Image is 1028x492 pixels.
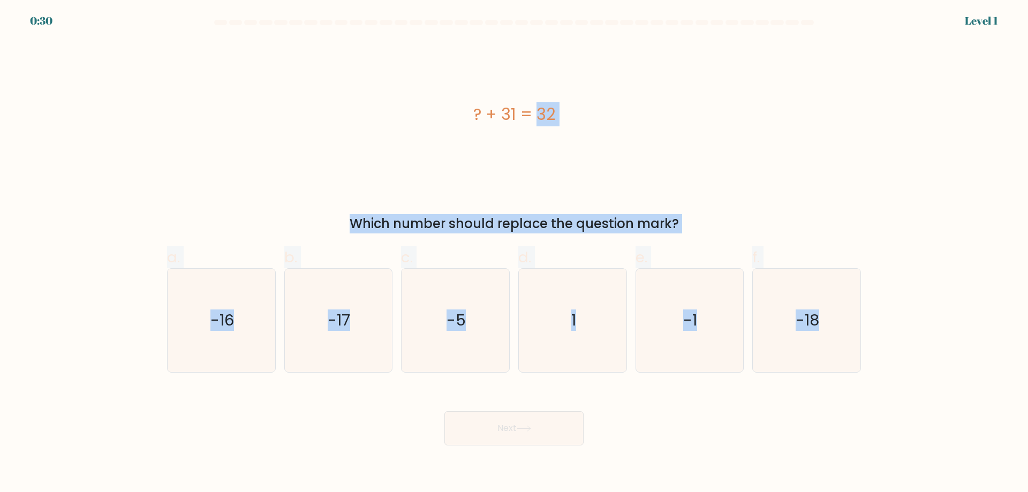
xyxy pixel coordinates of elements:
div: 0:30 [30,13,52,29]
span: b. [284,247,297,268]
div: Level 1 [965,13,998,29]
text: 1 [571,309,576,331]
div: ? + 31 = 32 [167,102,861,126]
div: Which number should replace the question mark? [173,214,855,233]
span: a. [167,247,180,268]
text: -16 [210,309,234,331]
button: Next [444,411,584,445]
text: -17 [328,309,351,331]
span: d. [518,247,531,268]
span: e. [636,247,647,268]
span: c. [401,247,413,268]
text: -18 [796,309,820,331]
text: -5 [447,309,466,331]
span: f. [752,247,760,268]
text: -1 [684,309,698,331]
